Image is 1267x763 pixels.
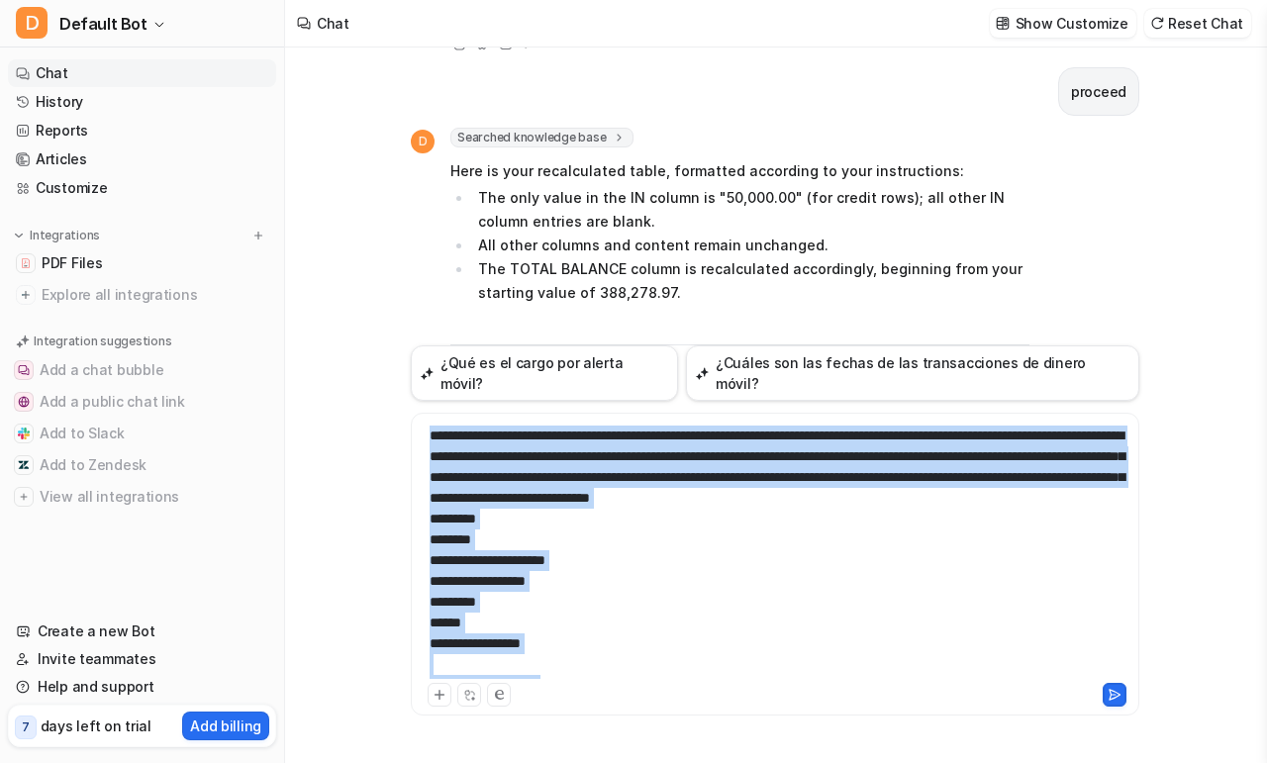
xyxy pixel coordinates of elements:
p: Here is your recalculated table, formatted according to your instructions: [450,159,1029,183]
button: Reset Chat [1144,9,1251,38]
a: Create a new Bot [8,618,276,645]
a: History [8,88,276,116]
a: Help and support [8,673,276,701]
button: Add a chat bubbleAdd a chat bubble [8,354,276,386]
button: Add to SlackAdd to Slack [8,418,276,449]
span: Default Bot [59,10,147,38]
img: PDF Files [20,257,32,269]
p: Add billing [190,715,261,736]
button: ¿Cuáles son las fechas de las transacciones de dinero móvil? [686,345,1139,401]
img: customize [996,16,1010,31]
img: menu_add.svg [251,229,265,242]
p: days left on trial [41,715,151,736]
button: ¿Qué es el cargo por alerta móvil? [411,345,678,401]
button: Show Customize [990,9,1136,38]
img: View all integrations [18,491,30,503]
button: Add to ZendeskAdd to Zendesk [8,449,276,481]
p: Integration suggestions [34,333,171,350]
a: Explore all integrations [8,281,276,309]
button: Integrations [8,226,106,245]
span: D [411,130,435,153]
img: Add a chat bubble [18,364,30,376]
li: The TOTAL BALANCE column is recalculated accordingly, beginning from your starting value of 388,2... [472,257,1029,305]
p: proceed [1071,80,1126,104]
img: reset [1150,16,1164,31]
p: Integrations [30,228,100,243]
a: Invite teammates [8,645,276,673]
img: Add to Zendesk [18,459,30,471]
li: The only value in the IN column is "50,000.00" (for credit rows); all other IN column entries are... [472,186,1029,234]
img: Add to Slack [18,428,30,439]
a: PDF FilesPDF Files [8,249,276,277]
a: Chat [8,59,276,87]
span: PDF Files [42,253,102,273]
img: explore all integrations [16,285,36,305]
a: Reports [8,117,276,144]
span: Explore all integrations [42,279,268,311]
img: expand menu [12,229,26,242]
li: All other columns and content remain unchanged. [472,234,1029,257]
a: Customize [8,174,276,202]
p: 7 [22,718,30,736]
span: D [16,7,48,39]
button: View all integrationsView all integrations [8,481,276,513]
div: Chat [317,13,349,34]
p: Show Customize [1016,13,1128,34]
button: Add billing [182,712,269,740]
span: Searched knowledge base [450,128,633,147]
a: Articles [8,145,276,173]
img: Add a public chat link [18,396,30,408]
button: Add a public chat linkAdd a public chat link [8,386,276,418]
